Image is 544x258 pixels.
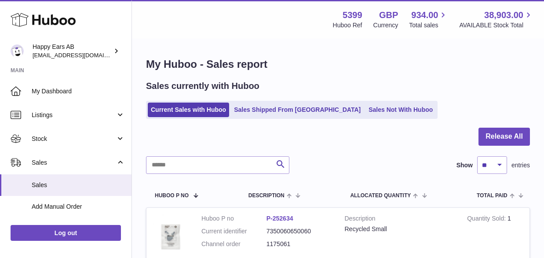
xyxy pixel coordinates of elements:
dd: 1175061 [267,240,332,248]
span: ALLOCATED Quantity [350,193,411,199]
span: Listings [32,111,116,119]
span: [EMAIL_ADDRESS][DOMAIN_NAME] [33,52,129,59]
div: Currency [373,21,398,29]
dt: Huboo P no [201,214,267,223]
a: Current Sales with Huboo [148,103,229,117]
a: 934.00 Total sales [409,9,448,29]
div: Recycled Small [345,225,454,233]
span: Total paid [477,193,507,199]
span: AVAILABLE Stock Total [459,21,533,29]
dt: Current identifier [201,227,267,236]
div: Huboo Ref [333,21,362,29]
a: Sales Shipped From [GEOGRAPHIC_DATA] [231,103,364,117]
span: entries [511,161,530,170]
span: Add Manual Order [32,203,125,211]
strong: Quantity Sold [467,215,507,224]
strong: GBP [379,9,398,21]
a: Log out [11,225,121,241]
strong: 5399 [343,9,362,21]
span: 38,903.00 [484,9,523,21]
span: Huboo P no [155,193,189,199]
span: Sales [32,158,116,167]
h2: Sales currently with Huboo [146,80,259,92]
a: 38,903.00 AVAILABLE Stock Total [459,9,533,29]
span: Stock [32,135,116,143]
h1: My Huboo - Sales report [146,57,530,71]
button: Release All [478,128,530,146]
a: Sales Not With Huboo [365,103,436,117]
label: Show [456,161,473,170]
span: Sales [32,181,125,189]
strong: Description [345,214,454,225]
span: Description [248,193,285,199]
span: 934.00 [411,9,438,21]
div: Happy Ears AB [33,43,112,59]
span: My Dashboard [32,87,125,96]
span: Total sales [409,21,448,29]
dd: 7350060650060 [267,227,332,236]
dt: Channel order [201,240,267,248]
a: P-252634 [267,215,293,222]
img: 3pl@happyearsearplugs.com [11,44,24,58]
